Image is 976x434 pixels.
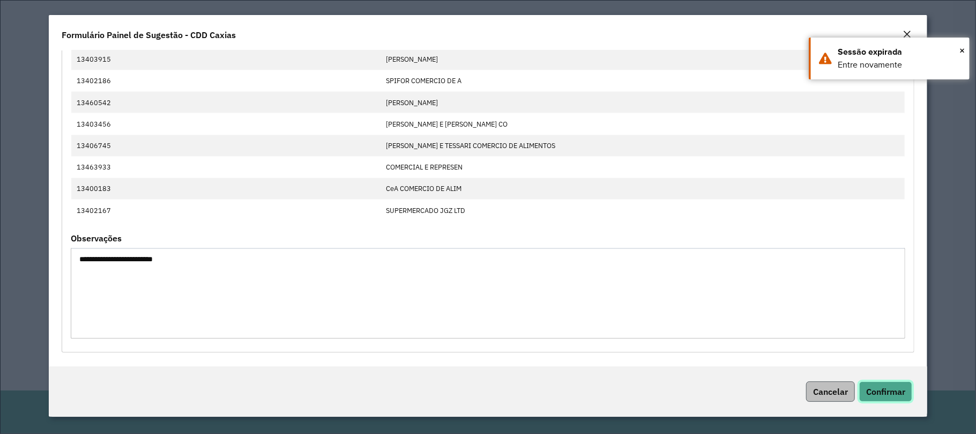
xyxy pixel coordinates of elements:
[838,46,962,58] div: Sessão expirada
[381,70,905,92] td: SPIFOR COMERCIO DE A
[838,58,962,71] div: Entre novamente
[806,381,855,402] button: Cancelar
[381,49,905,70] td: [PERSON_NAME]
[899,28,914,42] button: Close
[381,200,905,221] td: SUPERMERCADO JGZ LTD
[959,42,965,58] span: ×
[381,113,905,135] td: [PERSON_NAME] E [PERSON_NAME] CO
[71,157,381,178] td: 13463933
[71,200,381,221] td: 13402167
[866,386,905,397] span: Confirmar
[381,178,905,200] td: CeA COMERCIO DE ALIM
[71,70,381,92] td: 13402186
[71,113,381,135] td: 13403456
[381,135,905,157] td: [PERSON_NAME] E TESSARI COMERCIO DE ALIMENTOS
[859,381,912,402] button: Confirmar
[381,92,905,113] td: [PERSON_NAME]
[71,135,381,157] td: 13406745
[903,30,911,39] em: Fechar
[62,28,236,41] h4: Formulário Painel de Sugestão - CDD Caxias
[71,232,122,245] label: Observações
[71,178,381,200] td: 13400183
[71,92,381,113] td: 13460542
[813,386,848,397] span: Cancelar
[381,157,905,178] td: COMERCIAL E REPRESEN
[71,49,381,70] td: 13403915
[959,42,965,58] button: Close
